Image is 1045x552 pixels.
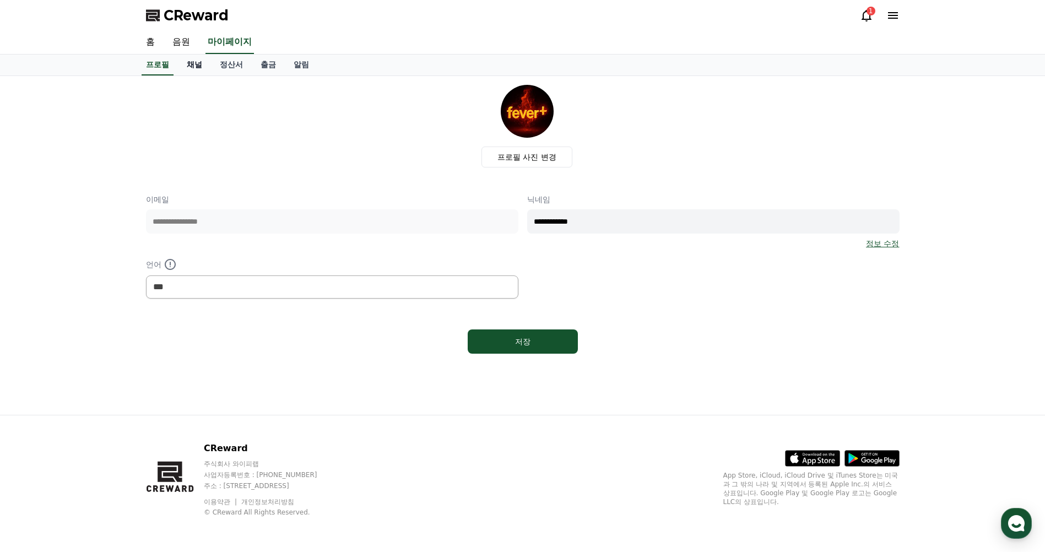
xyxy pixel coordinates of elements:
[241,498,294,506] a: 개인정보처리방침
[490,336,556,347] div: 저장
[137,31,164,54] a: 홈
[142,55,174,75] a: 프로필
[204,498,239,506] a: 이용약관
[3,349,73,377] a: 홈
[204,470,338,479] p: 사업자등록번호 : [PHONE_NUMBER]
[204,481,338,490] p: 주소 : [STREET_ADDRESS]
[73,349,142,377] a: 대화
[204,508,338,517] p: © CReward All Rights Reserved.
[164,7,229,24] span: CReward
[468,329,578,354] button: 저장
[101,366,114,375] span: 대화
[35,366,41,375] span: 홈
[867,7,875,15] div: 1
[723,471,900,506] p: App Store, iCloud, iCloud Drive 및 iTunes Store는 미국과 그 밖의 나라 및 지역에서 등록된 Apple Inc.의 서비스 상표입니다. Goo...
[170,366,183,375] span: 설정
[527,194,900,205] p: 닉네임
[146,194,518,205] p: 이메일
[205,31,254,54] a: 마이페이지
[285,55,318,75] a: 알림
[178,55,211,75] a: 채널
[142,349,212,377] a: 설정
[146,258,518,271] p: 언어
[204,442,338,455] p: CReward
[252,55,285,75] a: 출금
[860,9,873,22] a: 1
[481,147,572,167] label: 프로필 사진 변경
[146,7,229,24] a: CReward
[866,238,899,249] a: 정보 수정
[211,55,252,75] a: 정산서
[164,31,199,54] a: 음원
[204,459,338,468] p: 주식회사 와이피랩
[501,85,554,138] img: profile_image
